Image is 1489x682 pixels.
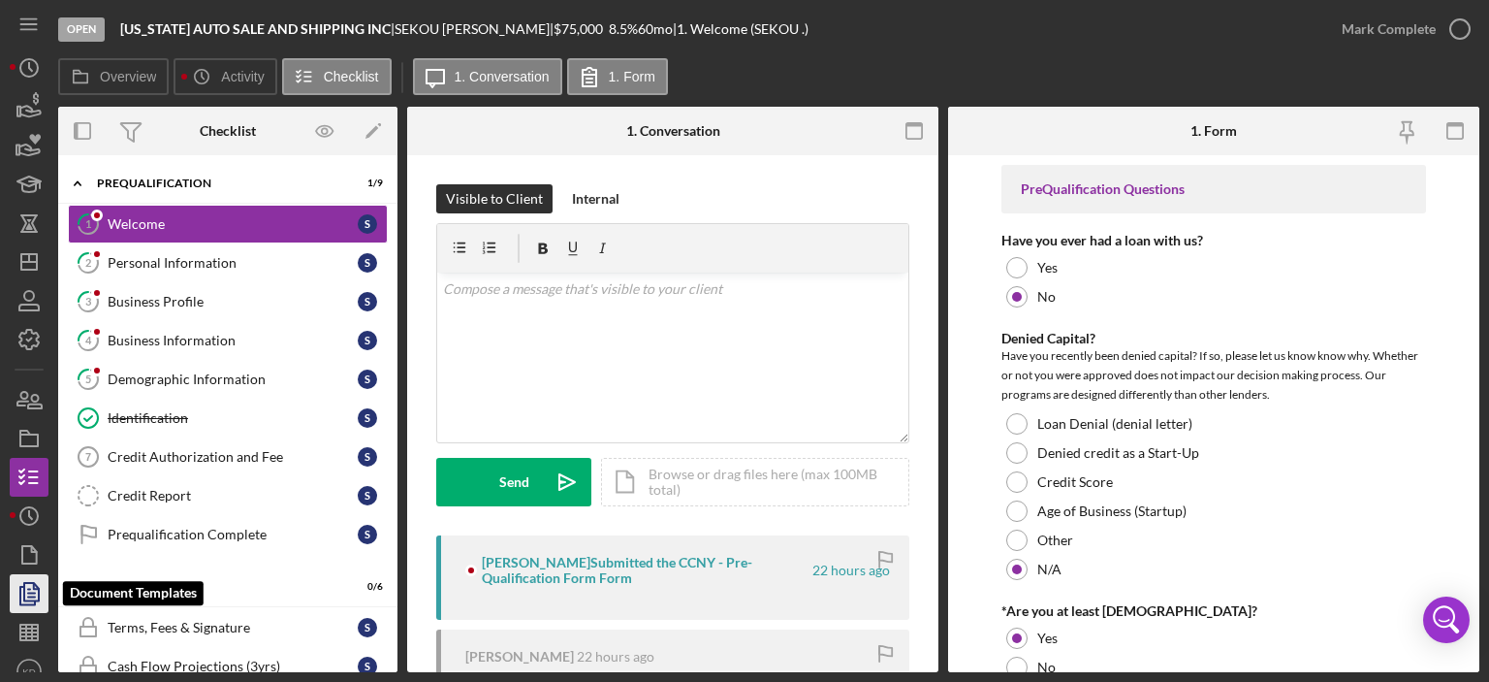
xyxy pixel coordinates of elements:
[85,451,91,463] tspan: 7
[395,21,554,37] div: SEKOU [PERSON_NAME] |
[358,253,377,273] div: S
[482,555,809,586] div: [PERSON_NAME] Submitted the CCNY - Pre-Qualification Form Form
[577,649,654,665] time: 2025-09-15 23:16
[1322,10,1479,49] button: Mark Complete
[358,486,377,505] div: S
[85,217,91,230] tspan: 1
[1037,631,1058,646] label: Yes
[1001,603,1426,619] div: *Are you at least [DEMOGRAPHIC_DATA]?
[108,255,358,271] div: Personal Information
[358,525,377,544] div: S
[626,123,720,139] div: 1. Conversation
[358,618,377,637] div: S
[1190,123,1237,139] div: 1. Form
[85,334,92,346] tspan: 4
[68,608,388,647] a: Terms, Fees & SignatureS
[85,373,91,385] tspan: 5
[413,58,562,95] button: 1. Conversation
[68,438,388,476] a: 7Credit Authorization and FeeS
[609,21,638,37] div: 8.5 %
[58,17,105,42] div: Open
[358,657,377,676] div: S
[100,69,156,84] label: Overview
[22,666,35,677] text: KD
[1001,233,1426,248] div: Have you ever had a loan with us?
[1037,562,1061,577] label: N/A
[358,370,377,389] div: S
[1037,533,1073,548] label: Other
[97,178,334,189] div: Prequalification
[358,331,377,350] div: S
[1342,10,1436,49] div: Mark Complete
[221,69,264,84] label: Activity
[436,184,553,213] button: Visible to Client
[499,458,529,506] div: Send
[572,184,619,213] div: Internal
[1037,260,1058,276] label: Yes
[358,292,377,311] div: S
[348,178,383,189] div: 1 / 9
[1037,289,1056,305] label: No
[465,649,574,665] div: [PERSON_NAME]
[85,256,91,269] tspan: 2
[68,515,388,554] a: Prequalification CompleteS
[554,20,603,37] span: $75,000
[174,58,276,95] button: Activity
[348,581,383,593] div: 0 / 6
[1021,181,1407,197] div: PreQualification Questions
[1037,660,1056,675] label: No
[436,458,591,506] button: Send
[58,58,169,95] button: Overview
[567,58,668,95] button: 1. Form
[97,581,334,593] div: Application
[673,21,808,37] div: | 1. Welcome (SEKOU .)
[108,372,358,387] div: Demographic Information
[1423,597,1470,643] div: Open Intercom Messenger
[358,447,377,467] div: S
[609,69,655,84] label: 1. Form
[108,410,358,426] div: Identification
[1037,445,1199,461] label: Denied credit as a Start-Up
[68,205,388,244] a: 1WelcomeS
[358,214,377,234] div: S
[812,563,890,578] time: 2025-09-15 23:16
[446,184,543,213] div: Visible to Client
[85,295,91,308] tspan: 3
[638,21,673,37] div: 60 mo
[108,659,358,674] div: Cash Flow Projections (3yrs)
[455,69,550,84] label: 1. Conversation
[68,476,388,515] a: Credit ReportS
[68,321,388,360] a: 4Business InformationS
[200,123,256,139] div: Checklist
[108,449,358,465] div: Credit Authorization and Fee
[1037,416,1192,432] label: Loan Denial (denial letter)
[1037,474,1113,490] label: Credit Score
[120,20,391,37] b: [US_STATE] AUTO SALE AND SHIPPING INC
[324,69,379,84] label: Checklist
[282,58,392,95] button: Checklist
[108,294,358,309] div: Business Profile
[108,333,358,348] div: Business Information
[68,244,388,282] a: 2Personal InformationS
[108,488,358,503] div: Credit Report
[1037,503,1187,519] label: Age of Business (Startup)
[68,399,388,438] a: IdentificationS
[68,360,388,399] a: 5Demographic InformationS
[108,620,358,635] div: Terms, Fees & Signature
[1001,331,1426,346] div: Denied Capital?
[562,184,629,213] button: Internal
[108,216,358,232] div: Welcome
[358,408,377,428] div: S
[120,21,395,37] div: |
[68,282,388,321] a: 3Business ProfileS
[1001,346,1426,405] div: Have you recently been denied capital? If so, please let us know know why. Whether or not you wer...
[108,527,358,542] div: Prequalification Complete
